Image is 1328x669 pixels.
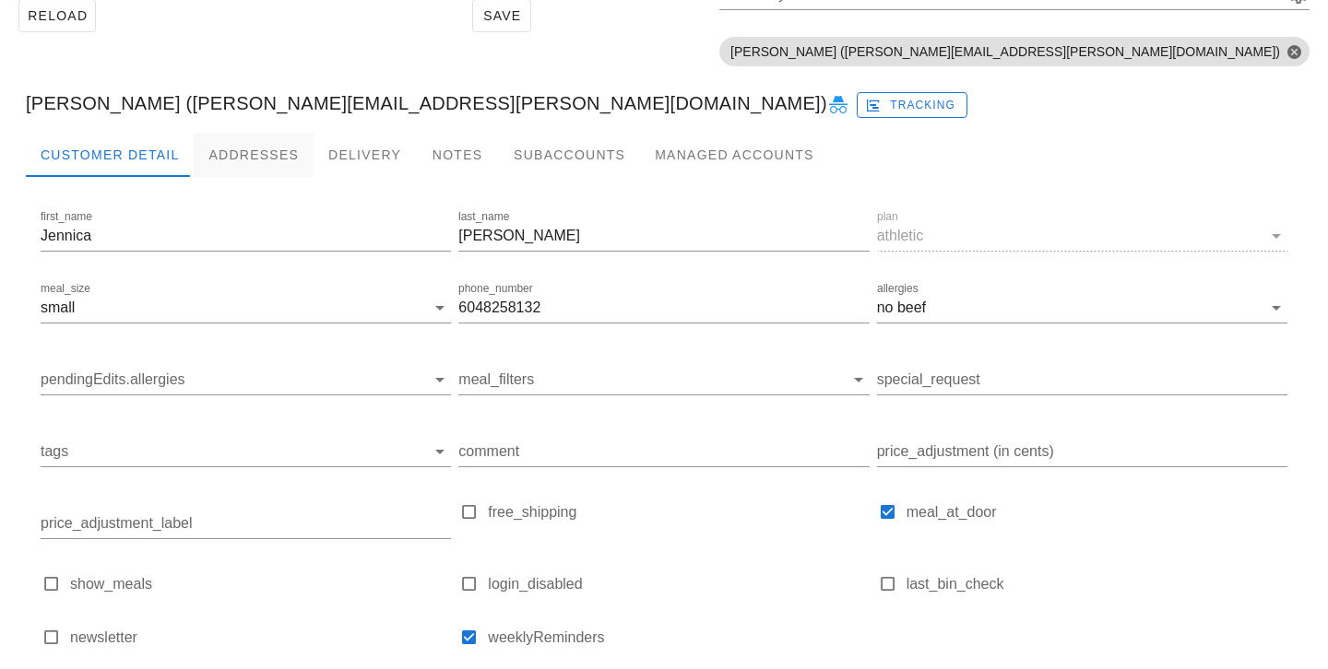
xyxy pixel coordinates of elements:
[877,210,898,224] label: plan
[907,575,1287,593] label: last_bin_check
[26,133,194,177] div: Customer Detail
[416,133,499,177] div: Notes
[907,503,1287,522] label: meal_at_door
[11,74,1317,133] div: [PERSON_NAME] ([PERSON_NAME][EMAIL_ADDRESS][PERSON_NAME][DOMAIN_NAME])
[70,575,451,593] label: show_meals
[730,37,1298,66] span: [PERSON_NAME] ([PERSON_NAME][EMAIL_ADDRESS][PERSON_NAME][DOMAIN_NAME])
[314,133,416,177] div: Delivery
[70,628,451,647] label: newsletter
[877,282,919,296] label: allergies
[41,282,90,296] label: meal_size
[857,88,968,118] a: Tracking
[488,503,869,522] label: free_shipping
[488,628,869,647] label: weeklyReminders
[41,293,451,323] div: meal_sizesmall
[877,221,1287,251] div: planathletic
[877,293,1287,323] div: allergiesno beef
[458,365,869,394] div: meal_filters
[194,133,314,177] div: Addresses
[857,92,968,118] button: Tracking
[480,8,523,23] span: Save
[877,299,926,316] div: no beef
[640,133,828,177] div: Managed Accounts
[41,210,92,224] label: first_name
[41,437,451,466] div: tags
[41,299,75,316] div: small
[27,8,88,23] span: Reload
[1286,43,1302,60] button: Close
[41,365,451,394] div: pendingEdits.allergies
[458,210,509,224] label: last_name
[458,282,533,296] label: phone_number
[869,97,955,113] span: Tracking
[488,575,869,593] label: login_disabled
[499,133,640,177] div: Subaccounts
